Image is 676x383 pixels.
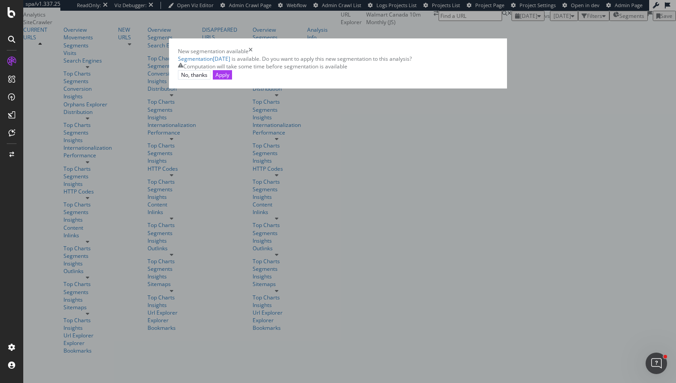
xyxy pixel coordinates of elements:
[213,70,232,80] button: Apply
[646,353,667,374] iframe: Intercom live chat
[178,55,498,70] div: is available. Do you want to apply this new segmentation to this analysis?
[249,47,253,55] div: times
[178,55,230,63] a: Segmentation[DATE]
[178,63,498,70] div: warning banner
[183,63,347,70] div: Computation will take some time before segmentation is available
[178,70,211,80] button: No, thanks
[215,71,229,79] div: Apply
[178,47,249,55] div: New segmentation available
[181,71,207,79] div: No, thanks
[169,38,507,89] div: modal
